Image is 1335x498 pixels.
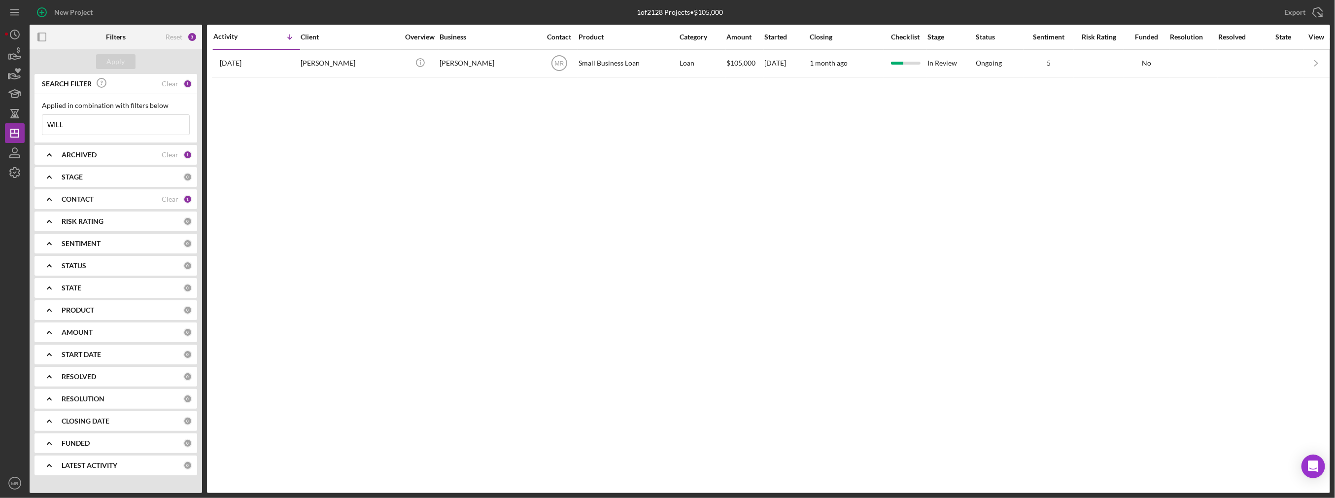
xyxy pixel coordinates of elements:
div: Category [680,33,725,41]
div: 0 [183,350,192,359]
div: [PERSON_NAME] [301,50,399,76]
b: CLOSING DATE [62,417,109,425]
b: RESOLVED [62,373,96,381]
div: Applied in combination with filters below [42,102,190,109]
b: FUNDED [62,439,90,447]
button: New Project [30,2,103,22]
button: Apply [96,54,136,69]
b: STAGE [62,173,83,181]
div: 0 [183,284,192,292]
div: 0 [183,461,192,470]
button: Export [1274,2,1330,22]
text: MR [11,481,19,486]
b: RESOLUTION [62,395,104,403]
div: 1 [183,195,192,204]
div: In Review [927,50,975,76]
div: 0 [183,173,192,181]
div: Closing [810,33,884,41]
div: 0 [183,261,192,270]
div: Clear [162,151,178,159]
b: CONTACT [62,195,94,203]
div: State [1264,33,1303,41]
div: 0 [183,372,192,381]
text: MR [554,60,564,67]
div: Loan [680,50,725,76]
div: Checklist [885,33,926,41]
div: Started [764,33,809,41]
div: Ongoing [976,59,1002,67]
div: Resolution [1170,33,1217,41]
div: 1 of 2128 Projects • $105,000 [637,8,723,16]
div: 0 [183,439,192,448]
div: Resolved [1218,33,1263,41]
b: RISK RATING [62,217,103,225]
div: 0 [183,328,192,337]
div: Risk Rating [1074,33,1124,41]
div: Sentiment [1024,33,1073,41]
div: 1 [183,150,192,159]
div: Activity [213,33,257,40]
b: SEARCH FILTER [42,80,92,88]
b: ARCHIVED [62,151,97,159]
div: 0 [183,239,192,248]
div: 5 [1024,59,1073,67]
div: $105,000 [726,50,763,76]
div: [PERSON_NAME] [440,50,538,76]
div: Overview [402,33,439,41]
b: Filters [106,33,126,41]
div: 0 [183,394,192,403]
time: 1 month ago [810,59,848,67]
button: MR [5,473,25,493]
div: Clear [162,195,178,203]
div: Small Business Loan [579,50,677,76]
div: Product [579,33,677,41]
div: 1 [183,79,192,88]
b: PRODUCT [62,306,94,314]
b: STATE [62,284,81,292]
b: AMOUNT [62,328,93,336]
b: STATUS [62,262,86,270]
div: New Project [54,2,93,22]
b: SENTIMENT [62,240,101,248]
div: [DATE] [764,50,809,76]
div: 0 [183,217,192,226]
time: 2025-06-27 11:09 [220,59,241,67]
div: Contact [541,33,578,41]
b: START DATE [62,351,101,358]
div: Apply [107,54,125,69]
div: No [1125,59,1169,67]
div: Business [440,33,538,41]
div: 0 [183,417,192,426]
div: Client [301,33,399,41]
div: Reset [166,33,182,41]
div: Open Intercom Messenger [1301,455,1325,478]
div: 3 [187,32,197,42]
div: View [1304,33,1329,41]
div: Export [1284,2,1305,22]
b: LATEST ACTIVITY [62,462,117,469]
div: Status [976,33,1023,41]
div: Amount [726,33,763,41]
div: Funded [1125,33,1169,41]
div: 0 [183,306,192,315]
div: Clear [162,80,178,88]
div: Stage [927,33,975,41]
